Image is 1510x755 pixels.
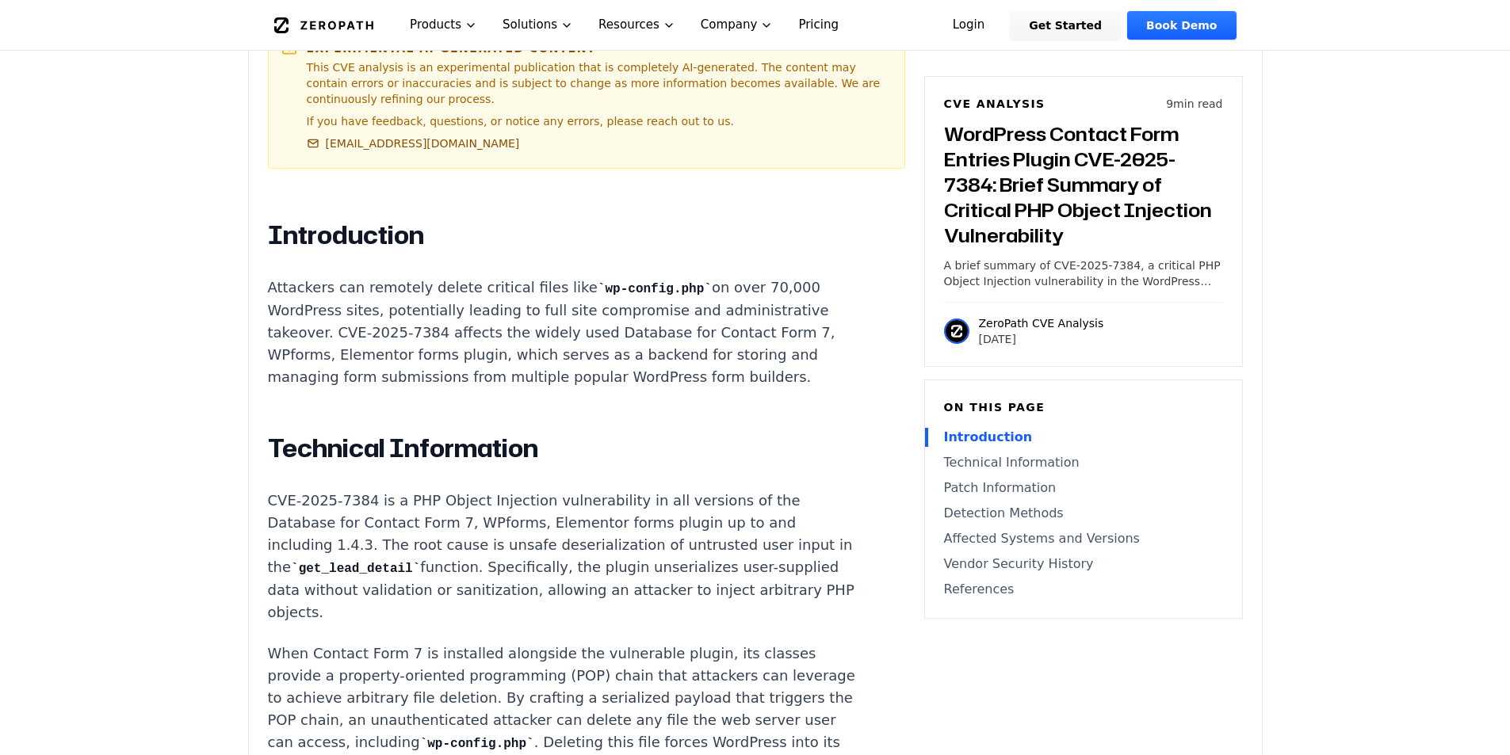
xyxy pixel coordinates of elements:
[307,113,892,129] p: If you have feedback, questions, or notice any errors, please reach out to us.
[598,282,712,296] code: wp-config.php
[944,504,1223,523] a: Detection Methods
[944,257,1223,289] p: A brief summary of CVE-2025-7384, a critical PHP Object Injection vulnerability in the WordPress ...
[944,318,969,344] img: ZeroPath CVE Analysis
[944,479,1223,498] a: Patch Information
[944,529,1223,548] a: Affected Systems and Versions
[307,135,520,151] a: [EMAIL_ADDRESS][DOMAIN_NAME]
[979,331,1104,347] p: [DATE]
[1166,96,1222,112] p: 9 min read
[944,428,1223,447] a: Introduction
[934,11,1004,40] a: Login
[291,562,420,576] code: get_lead_detail
[944,399,1223,415] h6: On this page
[268,276,858,388] p: Attackers can remotely delete critical files like on over 70,000 WordPress sites, potentially lea...
[944,555,1223,574] a: Vendor Security History
[268,219,858,251] h2: Introduction
[268,490,858,623] p: CVE-2025-7384 is a PHP Object Injection vulnerability in all versions of the Database for Contact...
[1127,11,1236,40] a: Book Demo
[944,121,1223,248] h3: WordPress Contact Form Entries Plugin CVE-2025-7384: Brief Summary of Critical PHP Object Injecti...
[1010,11,1121,40] a: Get Started
[944,453,1223,472] a: Technical Information
[420,737,534,751] code: wp-config.php
[268,433,858,464] h2: Technical Information
[979,315,1104,331] p: ZeroPath CVE Analysis
[307,59,892,107] p: This CVE analysis is an experimental publication that is completely AI-generated. The content may...
[944,580,1223,599] a: References
[944,96,1046,112] h6: CVE Analysis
